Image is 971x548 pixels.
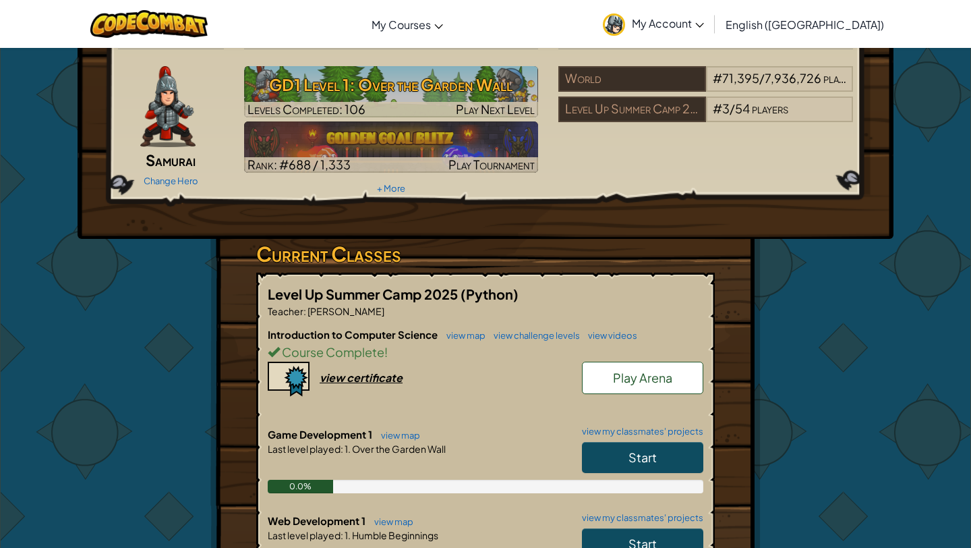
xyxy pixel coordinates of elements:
span: Last level played [268,443,341,455]
a: Play Next Level [244,66,539,117]
span: : [341,443,343,455]
span: Last level played [268,529,341,541]
img: Golden Goal [244,121,539,173]
a: Change Hero [144,175,198,186]
span: (Python) [461,285,519,302]
span: Rank: #688 / 1,333 [247,157,351,172]
a: view map [440,330,486,341]
span: Play Next Level [456,101,535,117]
span: ! [384,344,388,360]
a: view videos [581,330,637,341]
a: English ([GEOGRAPHIC_DATA]) [719,6,891,43]
a: Level Up Summer Camp 2025#3/54players [558,109,853,125]
a: view certificate [268,371,403,385]
a: My Courses [365,6,450,43]
span: Samurai [146,150,196,169]
img: CodeCombat logo [90,10,208,38]
a: My Account [596,3,711,45]
span: Start [628,449,657,465]
span: Level Up Summer Camp 2025 [268,285,461,302]
a: view map [367,516,413,527]
a: view my classmates' projects [575,427,703,436]
img: GD1 Level 1: Over the Garden Wall [244,66,539,117]
h3: GD1 Level 1: Over the Garden Wall [244,70,539,100]
a: World#71,395/7,936,726players [558,79,853,94]
div: view certificate [320,371,403,385]
span: English ([GEOGRAPHIC_DATA]) [726,18,884,32]
span: Over the Garden Wall [351,443,446,455]
span: # [713,101,722,116]
h3: Current Classes [256,239,715,269]
span: 71,395 [722,70,759,86]
span: # [713,70,722,86]
span: 3 [722,101,730,116]
div: World [558,66,705,92]
span: players [823,70,860,86]
a: Rank: #688 / 1,333Play Tournament [244,121,539,173]
img: certificate-icon.png [268,362,310,397]
div: Level Up Summer Camp 2025 [558,97,705,122]
div: 0.0% [268,480,333,493]
a: + More [377,183,405,194]
span: Teacher [268,305,303,317]
a: view challenge levels [487,330,580,341]
span: 7,936,726 [765,70,821,86]
span: Course Complete [280,344,384,360]
span: Play Arena [613,370,672,385]
span: 1. [343,443,351,455]
span: My Courses [372,18,431,32]
span: Game Development 1 [268,428,374,441]
img: avatar [603,13,625,36]
span: My Account [632,16,704,30]
span: players [752,101,788,116]
span: [PERSON_NAME] [306,305,384,317]
span: 54 [735,101,750,116]
span: / [759,70,765,86]
span: Web Development 1 [268,514,367,527]
span: Levels Completed: 106 [247,101,365,117]
span: Introduction to Computer Science [268,328,440,341]
a: view map [374,430,420,441]
span: Play Tournament [448,157,535,172]
span: : [303,305,306,317]
a: view my classmates' projects [575,514,703,522]
span: 1. [343,529,351,541]
span: : [341,529,343,541]
span: / [730,101,735,116]
span: Humble Beginnings [351,529,438,541]
img: samurai.pose.png [140,66,196,147]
